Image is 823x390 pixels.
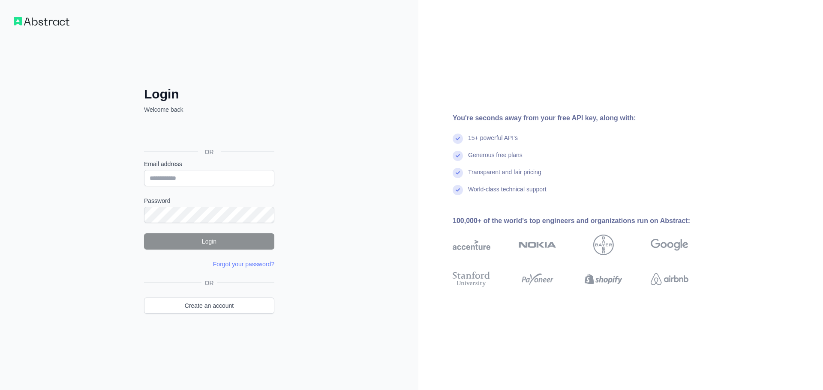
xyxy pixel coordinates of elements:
label: Email address [144,160,274,168]
img: check mark [453,134,463,144]
div: 100,000+ of the world's top engineers and organizations run on Abstract: [453,216,716,226]
p: Welcome back [144,105,274,114]
img: check mark [453,168,463,178]
img: check mark [453,151,463,161]
img: check mark [453,185,463,195]
a: Create an account [144,298,274,314]
img: airbnb [651,270,688,289]
img: payoneer [519,270,556,289]
h2: Login [144,86,274,102]
a: Forgot your password? [213,261,274,268]
div: Generous free plans [468,151,523,168]
img: google [651,235,688,255]
img: shopify [585,270,622,289]
img: accenture [453,235,490,255]
label: Password [144,196,274,205]
iframe: Кнопка "Войти с аккаунтом Google" [140,123,277,142]
img: stanford university [453,270,490,289]
div: 15+ powerful API's [468,134,518,151]
span: OR [198,148,221,156]
img: bayer [593,235,614,255]
div: World-class technical support [468,185,547,202]
div: Transparent and fair pricing [468,168,541,185]
img: Workflow [14,17,69,26]
span: OR [201,279,217,287]
div: You're seconds away from your free API key, along with: [453,113,716,123]
img: nokia [519,235,556,255]
button: Login [144,233,274,250]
